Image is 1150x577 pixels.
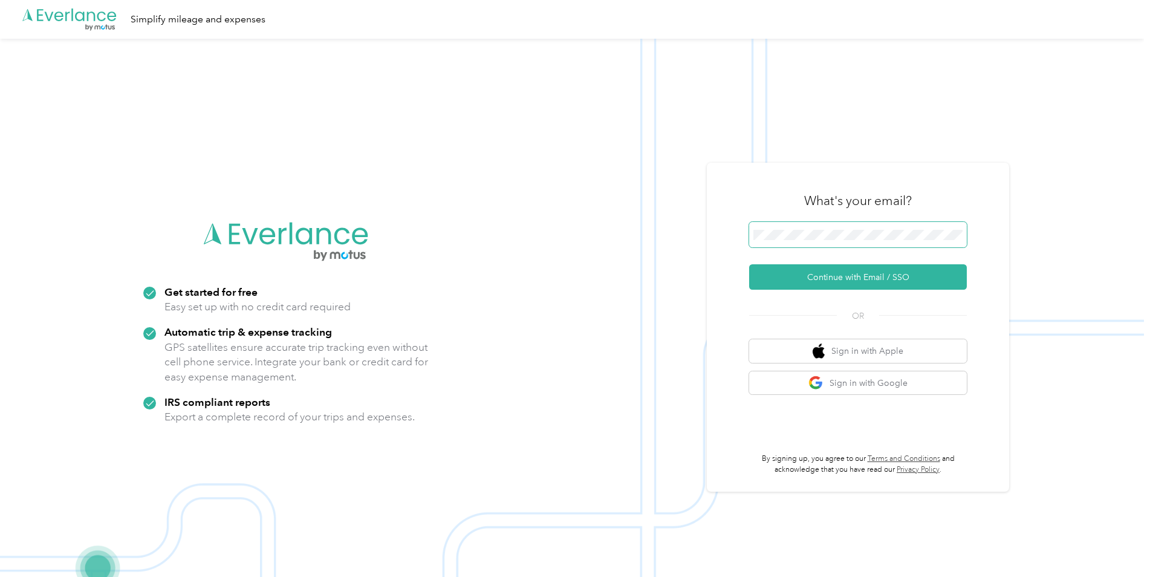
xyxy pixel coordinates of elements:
[164,299,351,315] p: Easy set up with no credit card required
[164,340,429,385] p: GPS satellites ensure accurate trip tracking even without cell phone service. Integrate your bank...
[837,310,879,322] span: OR
[749,454,967,475] p: By signing up, you agree to our and acknowledge that you have read our .
[749,371,967,395] button: google logoSign in with Google
[164,409,415,425] p: Export a complete record of your trips and expenses.
[897,465,940,474] a: Privacy Policy
[808,376,824,391] img: google logo
[813,344,825,359] img: apple logo
[868,454,940,463] a: Terms and Conditions
[164,396,270,408] strong: IRS compliant reports
[749,264,967,290] button: Continue with Email / SSO
[804,192,912,209] h3: What's your email?
[131,12,265,27] div: Simplify mileage and expenses
[749,339,967,363] button: apple logoSign in with Apple
[164,325,332,338] strong: Automatic trip & expense tracking
[164,285,258,298] strong: Get started for free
